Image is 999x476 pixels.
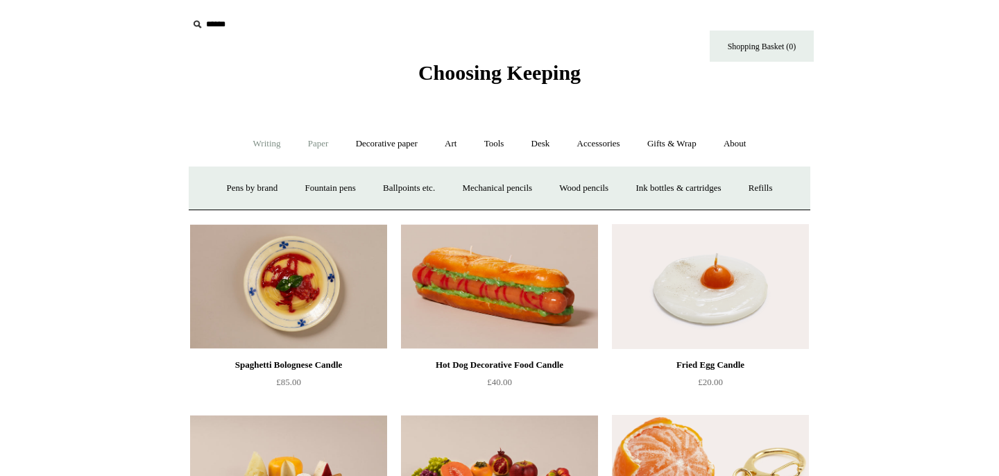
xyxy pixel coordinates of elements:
[472,126,517,162] a: Tools
[190,357,387,414] a: Spaghetti Bolognese Candle £85.00
[276,377,301,387] span: £85.00
[401,357,598,414] a: Hot Dog Decorative Food Candle £40.00
[710,31,814,62] a: Shopping Basket (0)
[296,126,341,162] a: Paper
[432,126,469,162] a: Art
[418,72,581,82] a: Choosing Keeping
[698,377,723,387] span: £20.00
[612,357,809,414] a: Fried Egg Candle £20.00
[612,224,809,349] img: Fried Egg Candle
[487,377,512,387] span: £40.00
[711,126,759,162] a: About
[241,126,293,162] a: Writing
[370,170,447,207] a: Ballpoints etc.
[612,224,809,349] a: Fried Egg Candle Fried Egg Candle
[623,170,733,207] a: Ink bottles & cartridges
[404,357,595,373] div: Hot Dog Decorative Food Candle
[292,170,368,207] a: Fountain pens
[418,61,581,84] span: Choosing Keeping
[194,357,384,373] div: Spaghetti Bolognese Candle
[450,170,545,207] a: Mechanical pencils
[190,224,387,349] a: Spaghetti Bolognese Candle Spaghetti Bolognese Candle
[401,224,598,349] a: Hot Dog Decorative Food Candle Hot Dog Decorative Food Candle
[547,170,621,207] a: Wood pencils
[519,126,563,162] a: Desk
[190,224,387,349] img: Spaghetti Bolognese Candle
[343,126,430,162] a: Decorative paper
[736,170,785,207] a: Refills
[401,224,598,349] img: Hot Dog Decorative Food Candle
[565,126,633,162] a: Accessories
[635,126,709,162] a: Gifts & Wrap
[214,170,291,207] a: Pens by brand
[615,357,805,373] div: Fried Egg Candle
